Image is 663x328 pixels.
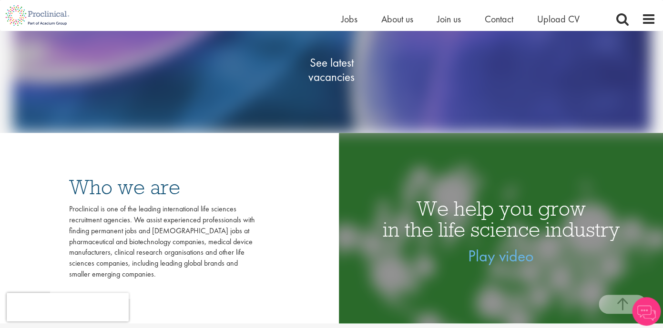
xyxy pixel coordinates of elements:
[284,56,379,84] span: See latest vacancies
[284,18,379,122] a: See latestvacancies
[341,13,357,25] a: Jobs
[7,293,129,321] iframe: reCAPTCHA
[632,297,661,326] img: Chatbot
[69,204,255,280] div: Proclinical is one of the leading international life sciences recruitment agencies. We assist exp...
[468,246,534,266] a: Play video
[437,13,461,25] a: Join us
[537,13,580,25] a: Upload CV
[69,177,255,198] h3: Who we are
[485,13,513,25] a: Contact
[381,13,413,25] a: About us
